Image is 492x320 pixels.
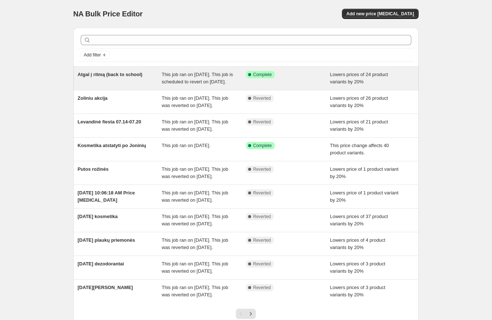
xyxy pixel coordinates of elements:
[78,261,124,266] span: [DATE] dezodorantai
[253,119,271,125] span: Reverted
[162,285,228,297] span: This job ran on [DATE]. This job was reverted on [DATE].
[330,261,385,274] span: Lowers prices of 3 product variants by 20%
[162,237,228,250] span: This job ran on [DATE]. This job was reverted on [DATE].
[78,119,141,125] span: Levandinė fiesta 07.14-07.20
[330,214,388,226] span: Lowers prices of 37 product variants by 20%
[84,52,101,58] span: Add filter
[330,166,399,179] span: Lowers price of 1 product variant by 20%
[78,285,133,290] span: [DATE][PERSON_NAME]
[253,285,271,291] span: Reverted
[162,72,233,84] span: This job ran on [DATE]. This job is scheduled to revert on [DATE].
[330,72,388,84] span: Lowers prices of 24 product variants by 20%
[81,51,110,59] button: Add filter
[162,166,228,179] span: This job ran on [DATE]. This job was reverted on [DATE].
[253,261,271,267] span: Reverted
[78,72,142,77] span: Atgal į ritmą (back to school)
[253,214,271,220] span: Reverted
[162,95,228,108] span: This job ran on [DATE]. This job was reverted on [DATE].
[253,166,271,172] span: Reverted
[162,261,228,274] span: This job ran on [DATE]. This job was reverted on [DATE].
[253,143,272,149] span: Complete
[246,309,256,319] button: Next
[78,214,118,219] span: [DATE] kosmetika
[78,237,135,243] span: [DATE] plaukų priemonės
[162,190,228,203] span: This job ran on [DATE]. This job was reverted on [DATE].
[330,119,388,132] span: Lowers prices of 21 product variants by 20%
[253,95,271,101] span: Reverted
[253,190,271,196] span: Reverted
[330,143,389,155] span: This price change affects 40 product variants.
[253,72,272,78] span: Complete
[330,95,388,108] span: Lowers prices of 26 product variants by 20%
[78,166,109,172] span: Putos rožinės
[342,9,418,19] button: Add new price [MEDICAL_DATA]
[330,237,385,250] span: Lowers prices of 4 product variants by 20%
[330,190,399,203] span: Lowers price of 1 product variant by 20%
[162,119,228,132] span: This job ran on [DATE]. This job was reverted on [DATE].
[330,285,385,297] span: Lowers prices of 3 product variants by 20%
[162,214,228,226] span: This job ran on [DATE]. This job was reverted on [DATE].
[73,10,143,18] span: NA Bulk Price Editor
[78,143,146,148] span: Kosmetika atstatyti po Joninių
[162,143,210,148] span: This job ran on [DATE].
[346,11,414,17] span: Add new price [MEDICAL_DATA]
[236,309,256,319] nav: Pagination
[253,237,271,243] span: Reverted
[78,95,108,101] span: Zoliniu akcija
[78,190,135,203] span: [DATE] 10:06:18 AM Price [MEDICAL_DATA]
